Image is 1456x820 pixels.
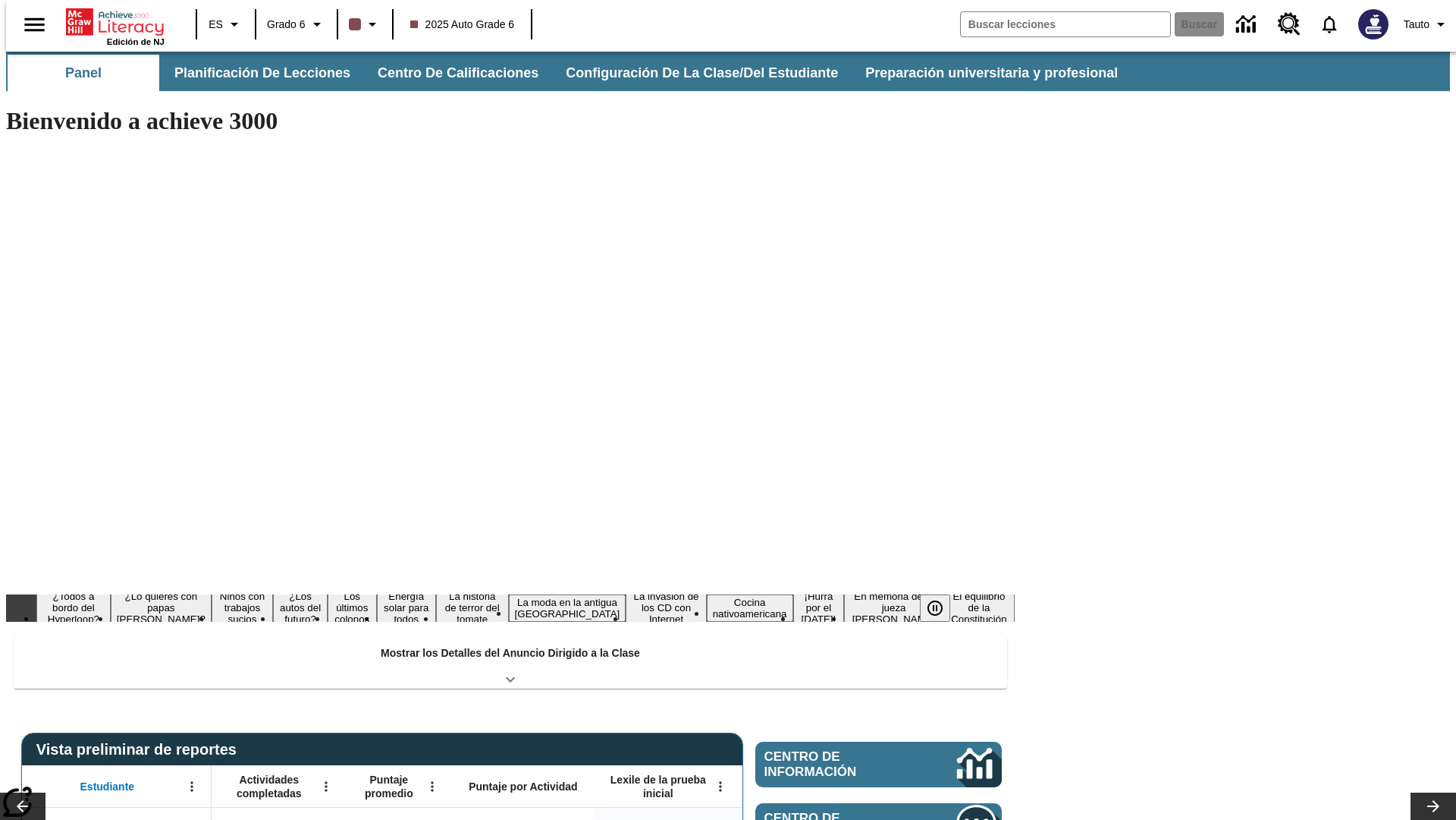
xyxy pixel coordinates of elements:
span: ES [209,17,223,33]
button: Abrir menú [315,775,337,798]
button: Preparación universitaria y profesional [853,55,1130,91]
span: Grado 6 [267,17,306,33]
a: Centro de información [755,742,1002,787]
div: Subbarra de navegación [6,55,1131,91]
button: El color de la clase es café oscuro. Cambiar el color de la clase. [343,11,388,38]
span: Lexile de la prueba inicial [603,773,714,800]
div: Portada [66,5,165,46]
button: Abrir menú [709,775,732,798]
button: Panel [8,55,159,91]
button: Abrir el menú lateral [12,2,57,47]
button: Abrir menú [180,775,203,798]
div: Mostrar los Detalles del Anuncio Dirigido a la Clase [14,636,1007,689]
button: Escoja un nuevo avatar [1349,5,1398,44]
button: Perfil/Configuración [1398,11,1456,38]
button: Diapositiva 12 En memoria de la jueza O'Connor [844,588,943,627]
button: Planificación de lecciones [162,55,362,91]
button: Diapositiva 8 La moda en la antigua Roma [509,594,626,622]
button: Configuración de la clase/del estudiante [554,55,850,91]
input: Buscar campo [961,12,1170,36]
button: Diapositiva 11 ¡Hurra por el Día de la Constitución! [793,588,845,627]
span: Vista preliminar de reportes [36,741,244,758]
div: Pausar [920,594,965,622]
button: Diapositiva 6 Energía solar para todos [377,588,436,627]
img: Avatar [1358,9,1389,39]
button: Diapositiva 3 Niños con trabajos sucios [212,588,273,627]
a: Centro de información [1227,4,1269,46]
button: Carrusel de lecciones, seguir [1410,793,1456,820]
p: Mostrar los Detalles del Anuncio Dirigido a la Clase [381,645,640,661]
button: Abrir menú [421,775,444,798]
span: Tauto [1404,17,1429,33]
span: Centro de información [764,749,906,780]
button: Pausar [920,594,950,622]
button: Diapositiva 1 ¿Todos a bordo del Hyperloop? [36,588,111,627]
span: Actividades completadas [219,773,319,800]
button: Diapositiva 10 Cocina nativoamericana [707,594,793,622]
span: Puntaje promedio [353,773,425,800]
a: Portada [66,7,165,37]
span: Edición de NJ [107,37,165,46]
h1: Bienvenido a achieve 3000 [6,107,1015,135]
span: Estudiante [80,780,135,793]
a: Notificaciones [1310,5,1349,44]
button: Diapositiva 5 Los últimos colonos [328,588,376,627]
button: Lenguaje: ES, Selecciona un idioma [202,11,250,38]
button: Diapositiva 7 La historia de terror del tomate [436,588,509,627]
button: Diapositiva 4 ¿Los autos del futuro? [273,588,328,627]
button: Grado: Grado 6, Elige un grado [261,11,332,38]
button: Diapositiva 2 ¿Lo quieres con papas fritas? [111,588,212,627]
span: Puntaje por Actividad [469,780,577,793]
button: Diapositiva 13 El equilibrio de la Constitución [943,588,1015,627]
button: Diapositiva 9 La invasión de los CD con Internet [626,588,706,627]
div: Subbarra de navegación [6,52,1450,91]
a: Centro de recursos, Se abrirá en una pestaña nueva. [1269,4,1310,45]
span: 2025 Auto Grade 6 [410,17,515,33]
button: Centro de calificaciones [366,55,551,91]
